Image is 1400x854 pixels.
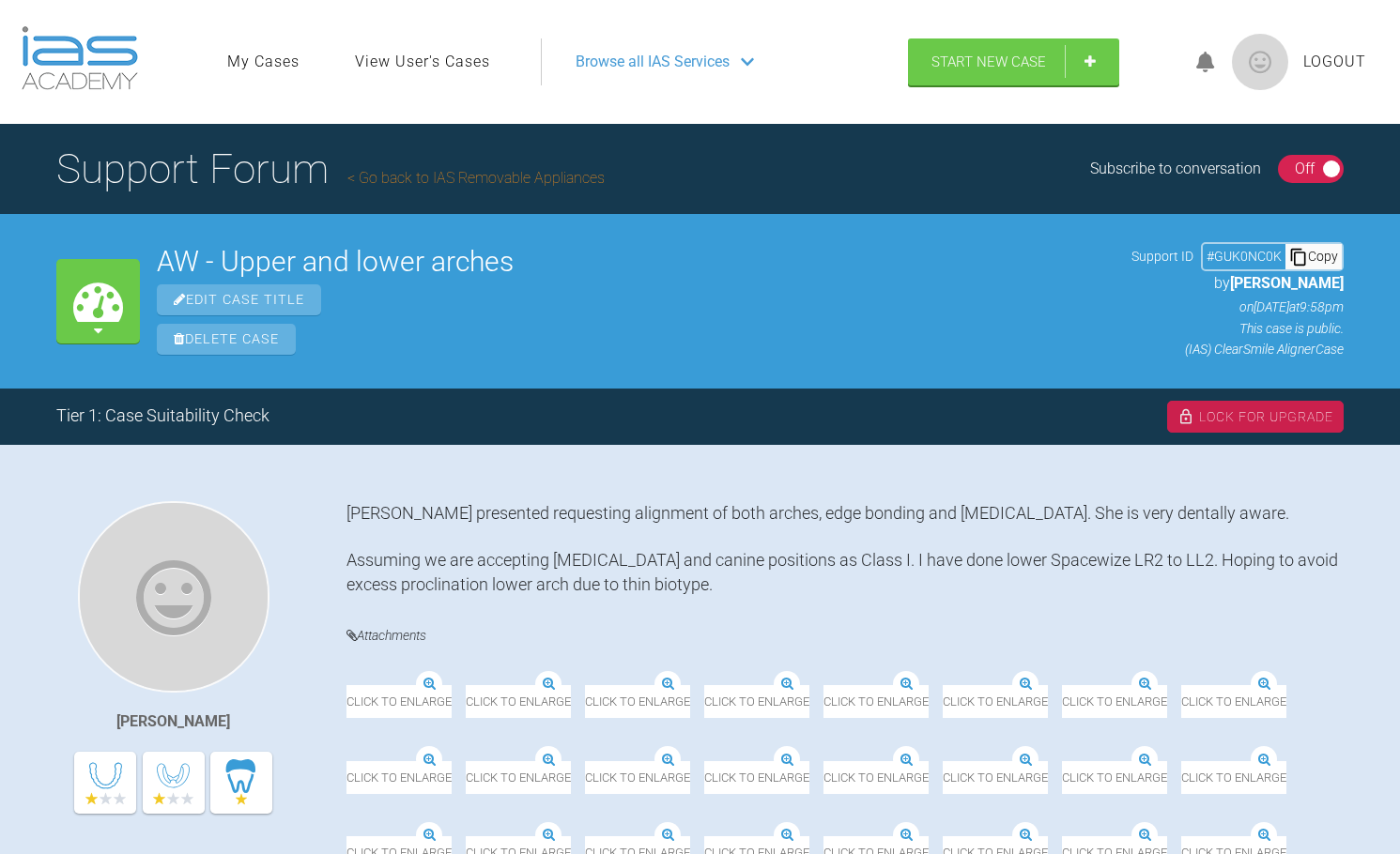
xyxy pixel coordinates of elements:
span: Start New Case [931,53,1046,70]
div: Lock For Upgrade [1167,401,1344,433]
a: Start New Case [908,38,1119,85]
span: Click to enlarge [823,761,929,794]
div: # GUK0NC0K [1203,246,1285,267]
p: (IAS) ClearSmile Aligner Case [1131,339,1344,359]
h2: AW - Upper and lower arches [157,248,1115,276]
span: Support ID [1131,246,1193,267]
span: Click to enlarge [585,761,690,794]
span: Click to enlarge [704,761,809,794]
span: Click to enlarge [1181,761,1286,794]
span: Click to enlarge [346,685,452,718]
span: Click to enlarge [585,685,690,718]
span: Click to enlarge [943,761,1048,794]
span: Browse all IAS Services [576,50,730,74]
span: Click to enlarge [704,685,809,718]
img: profile.png [1232,34,1288,90]
a: My Cases [227,50,300,74]
span: Click to enlarge [346,761,452,794]
span: Click to enlarge [943,685,1048,718]
span: Click to enlarge [823,685,929,718]
a: Logout [1303,50,1366,74]
div: Off [1295,157,1315,181]
h4: Attachments [346,624,1344,648]
div: Copy [1285,244,1342,268]
div: [PERSON_NAME] [116,709,230,734]
span: Click to enlarge [466,685,571,718]
span: [PERSON_NAME] [1230,274,1344,292]
a: View User's Cases [355,50,490,74]
span: Click to enlarge [1181,685,1286,718]
span: Click to enlarge [466,761,571,794]
div: [PERSON_NAME] presented requesting alignment of both arches, edge bonding and [MEDICAL_DATA]. She... [346,501,1344,596]
p: by [1131,271,1344,296]
span: Click to enlarge [1062,761,1167,794]
div: Tier 1: Case Suitability Check [56,403,269,430]
span: Delete Case [157,324,296,355]
a: Go back to IAS Removable Appliances [347,169,605,187]
div: Subscribe to conversation [1090,157,1261,181]
img: lock.6dc949b6.svg [1177,408,1194,425]
img: Sarah Moore [78,501,269,693]
p: on [DATE] at 9:58pm [1131,297,1344,317]
img: logo-light.3e3ef733.png [22,26,138,90]
p: This case is public. [1131,318,1344,339]
span: Click to enlarge [1062,685,1167,718]
span: Edit Case Title [157,284,321,315]
h1: Support Forum [56,136,605,202]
